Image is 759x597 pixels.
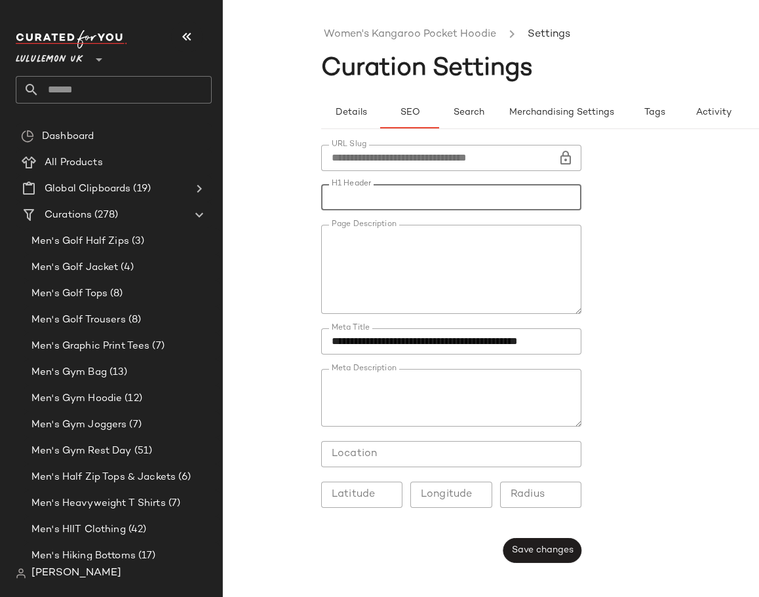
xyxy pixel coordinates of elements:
span: Men's Heavyweight T Shirts [31,496,166,511]
span: (42) [126,522,147,537]
span: (8) [126,313,141,328]
img: svg%3e [16,568,26,579]
span: (3) [129,234,144,249]
span: (8) [107,286,123,301]
span: Men's Graphic Print Tees [31,339,149,354]
span: Men's Half Zip Tops & Jackets [31,470,176,485]
span: (7) [126,417,141,433]
span: Tags [644,107,665,118]
span: Men's Gym Bag [31,365,107,380]
img: svg%3e [21,130,34,143]
span: Men's Gym Joggers [31,417,126,433]
span: (6) [176,470,191,485]
span: SEO [399,107,419,118]
span: Men's Hiking Bottoms [31,549,136,564]
li: Settings [525,26,573,43]
span: (51) [132,444,153,459]
span: Men's Golf Tops [31,286,107,301]
span: Activity [695,107,731,118]
span: Global Clipboards [45,182,130,197]
span: (12) [122,391,142,406]
span: Men's Golf Half Zips [31,234,129,249]
span: Men's Golf Trousers [31,313,126,328]
span: Men's Golf Jacket [31,260,118,275]
span: Curations [45,208,92,223]
img: cfy_white_logo.C9jOOHJF.svg [16,30,127,48]
span: (7) [149,339,164,354]
span: [PERSON_NAME] [31,566,121,581]
span: Curation Settings [321,56,533,82]
span: Dashboard [42,129,94,144]
span: (7) [166,496,180,511]
span: Details [334,107,366,118]
span: Men's Gym Rest Day [31,444,132,459]
span: Men's Gym Hoodie [31,391,122,406]
span: Search [453,107,484,118]
span: (17) [136,549,156,564]
span: Merchandising Settings [509,107,614,118]
span: (13) [107,365,128,380]
span: All Products [45,155,103,170]
span: (19) [130,182,151,197]
span: (4) [118,260,133,275]
a: Women's Kangaroo Pocket Hoodie​ [324,26,496,43]
span: Save changes [511,545,574,556]
span: Lululemon UK [16,45,83,68]
span: Men's HIIT Clothing [31,522,126,537]
span: (278) [92,208,118,223]
button: Save changes [503,538,581,563]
